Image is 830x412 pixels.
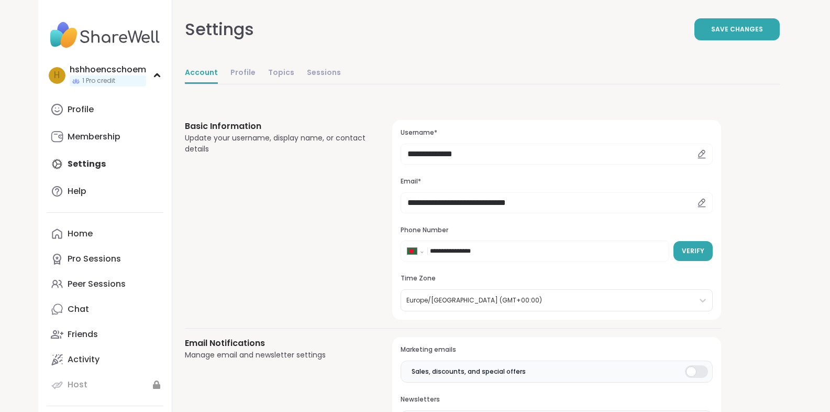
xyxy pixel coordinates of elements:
[401,395,712,404] h3: Newsletters
[47,347,163,372] a: Activity
[82,77,115,85] span: 1 Pro credit
[47,246,163,272] a: Pro Sessions
[401,128,712,137] h3: Username*
[401,226,712,235] h3: Phone Number
[47,297,163,322] a: Chat
[47,272,163,297] a: Peer Sessions
[185,17,254,42] div: Settings
[68,228,93,240] div: Home
[185,133,368,155] div: Update your username, display name, or contact details
[412,367,526,376] span: Sales, discounts, and special offers
[68,104,94,115] div: Profile
[268,63,294,84] a: Topics
[47,124,163,149] a: Membership
[47,97,163,122] a: Profile
[68,278,126,290] div: Peer Sessions
[68,253,121,265] div: Pro Sessions
[54,69,60,82] span: h
[694,18,780,40] button: Save Changes
[185,337,368,350] h3: Email Notifications
[47,322,163,347] a: Friends
[401,177,712,186] h3: Email*
[47,179,163,204] a: Help
[711,25,763,34] span: Save Changes
[307,63,341,84] a: Sessions
[47,17,163,53] img: ShareWell Nav Logo
[68,186,86,197] div: Help
[401,345,712,354] h3: Marketing emails
[70,64,146,75] div: hshhoencschoem
[401,274,712,283] h3: Time Zone
[68,354,99,365] div: Activity
[682,246,704,256] span: Verify
[185,63,218,84] a: Account
[185,120,368,133] h3: Basic Information
[68,379,87,391] div: Host
[185,350,368,361] div: Manage email and newsletter settings
[673,241,713,261] button: Verify
[230,63,256,84] a: Profile
[47,221,163,246] a: Home
[68,303,89,315] div: Chat
[47,372,163,397] a: Host
[68,329,98,340] div: Friends
[68,131,120,143] div: Membership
